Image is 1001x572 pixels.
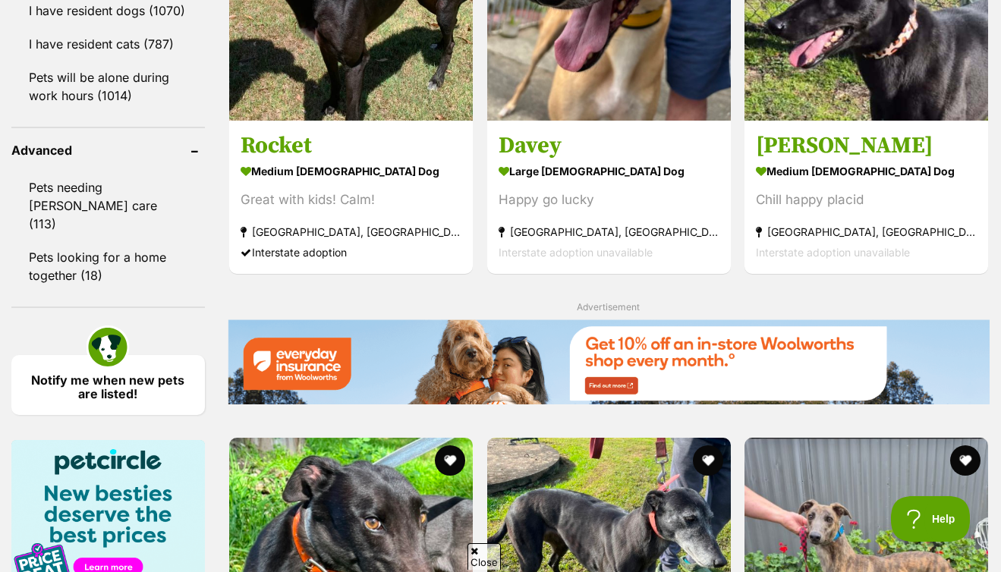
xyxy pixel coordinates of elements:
a: Davey large [DEMOGRAPHIC_DATA] Dog Happy go lucky [GEOGRAPHIC_DATA], [GEOGRAPHIC_DATA] Interstate... [487,120,731,274]
strong: [GEOGRAPHIC_DATA], [GEOGRAPHIC_DATA] [499,222,719,242]
a: [PERSON_NAME] medium [DEMOGRAPHIC_DATA] Dog Chill happy placid [GEOGRAPHIC_DATA], [GEOGRAPHIC_DAT... [744,120,988,274]
div: Chill happy placid [756,190,977,210]
div: Interstate adoption [241,242,461,262]
a: Pets will be alone during work hours (1014) [11,61,205,112]
a: Notify me when new pets are listed! [11,355,205,415]
strong: large [DEMOGRAPHIC_DATA] Dog [499,160,719,182]
span: Interstate adoption unavailable [756,246,910,259]
strong: medium [DEMOGRAPHIC_DATA] Dog [241,160,461,182]
strong: medium [DEMOGRAPHIC_DATA] Dog [756,160,977,182]
button: favourite [692,445,722,476]
button: favourite [435,445,465,476]
h3: Rocket [241,131,461,160]
a: Rocket medium [DEMOGRAPHIC_DATA] Dog Great with kids! Calm! [GEOGRAPHIC_DATA], [GEOGRAPHIC_DATA] ... [229,120,473,274]
span: Close [467,543,501,570]
strong: [GEOGRAPHIC_DATA], [GEOGRAPHIC_DATA] [756,222,977,242]
img: Everyday Insurance promotional banner [228,319,990,404]
header: Advanced [11,143,205,157]
button: favourite [950,445,981,476]
span: Interstate adoption unavailable [499,246,653,259]
div: Great with kids! Calm! [241,190,461,210]
a: I have resident cats (787) [11,28,205,60]
h3: Davey [499,131,719,160]
a: Pets needing [PERSON_NAME] care (113) [11,171,205,240]
div: Happy go lucky [499,190,719,210]
span: Advertisement [577,301,640,313]
strong: [GEOGRAPHIC_DATA], [GEOGRAPHIC_DATA] [241,222,461,242]
a: Everyday Insurance promotional banner [228,319,990,407]
h3: [PERSON_NAME] [756,131,977,160]
a: Pets looking for a home together (18) [11,241,205,291]
iframe: Help Scout Beacon - Open [891,496,971,542]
